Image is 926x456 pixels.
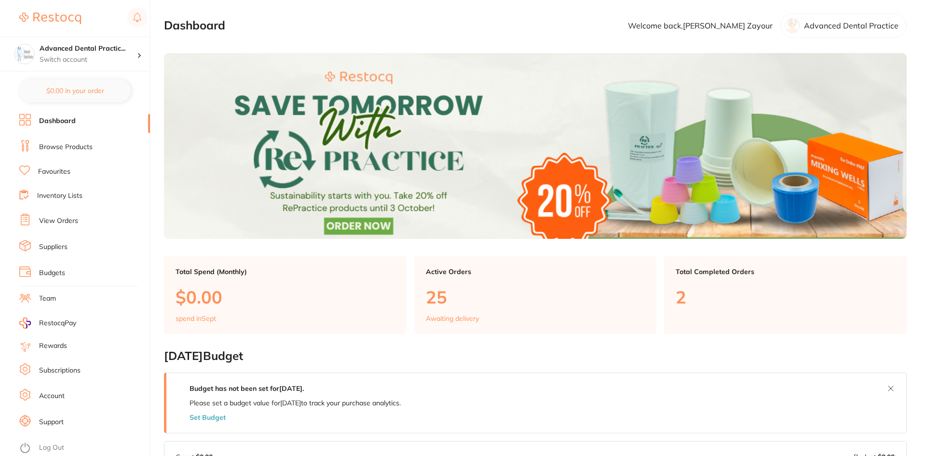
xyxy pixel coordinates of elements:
[39,341,67,351] a: Rewards
[19,7,81,29] a: Restocq Logo
[164,256,407,334] a: Total Spend (Monthly)$0.00spend inSept
[164,19,225,32] h2: Dashboard
[19,318,31,329] img: RestocqPay
[39,294,56,304] a: Team
[190,414,226,421] button: Set Budget
[39,366,81,375] a: Subscriptions
[39,242,68,252] a: Suppliers
[39,391,65,401] a: Account
[39,216,78,226] a: View Orders
[39,318,76,328] span: RestocqPay
[176,287,395,307] p: $0.00
[19,13,81,24] img: Restocq Logo
[15,44,34,64] img: Advanced Dental Practice
[676,268,895,276] p: Total Completed Orders
[804,21,899,30] p: Advanced Dental Practice
[39,142,93,152] a: Browse Products
[676,287,895,307] p: 2
[19,79,131,102] button: $0.00 in your order
[414,256,657,334] a: Active Orders25Awaiting delivery
[426,268,645,276] p: Active Orders
[19,441,147,456] button: Log Out
[39,268,65,278] a: Budgets
[176,268,395,276] p: Total Spend (Monthly)
[628,21,773,30] p: Welcome back, [PERSON_NAME] Zayour
[19,318,76,329] a: RestocqPay
[40,44,137,54] h4: Advanced Dental Practice
[176,315,216,322] p: spend in Sept
[190,399,401,407] p: Please set a budget value for [DATE] to track your purchase analytics.
[190,384,304,393] strong: Budget has not been set for [DATE] .
[164,53,907,239] img: Dashboard
[426,287,645,307] p: 25
[426,315,479,322] p: Awaiting delivery
[39,443,64,453] a: Log Out
[38,167,70,177] a: Favourites
[40,55,137,65] p: Switch account
[37,191,82,201] a: Inventory Lists
[39,116,76,126] a: Dashboard
[164,349,907,363] h2: [DATE] Budget
[664,256,907,334] a: Total Completed Orders2
[39,417,64,427] a: Support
